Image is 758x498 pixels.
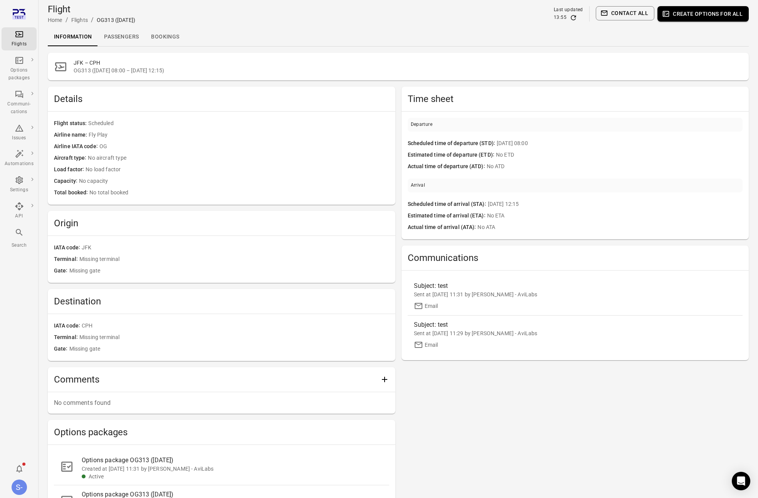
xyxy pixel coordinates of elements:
div: Email [425,302,438,310]
span: Estimated time of arrival (ETA) [408,212,487,220]
span: Terminal [54,255,79,264]
span: Load factor [54,165,86,174]
nav: Breadcrumbs [48,15,135,25]
span: Actual time of departure (ATD) [408,162,487,171]
span: Aircraft type [54,154,88,162]
h2: Comments [54,373,377,386]
span: Gate [54,345,69,353]
a: Home [48,17,62,23]
span: OG [99,142,389,151]
div: Local navigation [48,28,749,46]
h1: Flight [48,3,135,15]
span: [DATE] 08:00 [497,139,743,148]
span: Missing terminal [79,333,389,342]
div: Communi-cations [5,100,34,116]
span: Total booked [54,189,89,197]
h2: Communications [408,252,743,264]
span: IATA code [54,244,82,252]
button: Add comment [377,372,392,387]
span: Missing gate [69,345,389,353]
div: Open Intercom Messenger [732,472,750,490]
span: Missing terminal [79,255,389,264]
div: Departure [411,121,433,129]
div: Settings [5,186,34,194]
a: API [2,199,37,222]
span: Gate [54,267,69,275]
button: Notifications [12,461,27,476]
span: Fly Play [89,131,389,139]
button: Sólberg - AviLabs [8,476,30,498]
span: Estimated time of departure (ETD) [408,151,496,159]
div: API [5,212,34,220]
span: [DATE] 12:15 [488,200,743,209]
p: No comments found [54,398,389,408]
div: Email [425,341,438,349]
span: No total booked [89,189,389,197]
span: Airline IATA code [54,142,99,151]
a: Options packages [2,53,37,84]
span: Scheduled time of arrival (STA) [408,200,488,209]
a: Information [48,28,98,46]
span: No capacity [79,177,389,185]
h2: Details [54,93,389,105]
span: No aircraft type [88,154,389,162]
span: Scheduled [88,119,389,128]
h2: JFK – CPH [74,59,743,67]
h2: Origin [54,217,389,229]
span: Actual time of arrival (ATA) [408,223,478,232]
a: Flights [2,27,37,50]
span: OG313 ([DATE] 08:00 – [DATE] 12:15) [74,67,743,74]
span: Terminal [54,333,79,342]
div: Sent at [DATE] 11:29 by [PERSON_NAME] - AviLabs [414,329,737,337]
div: Sent at [DATE] 11:31 by [PERSON_NAME] - AviLabs [414,291,737,298]
li: / [66,15,68,25]
a: Subject: testSent at [DATE] 11:31 by [PERSON_NAME] - AviLabsEmail [408,277,743,315]
button: Refresh data [570,14,577,22]
h2: Time sheet [408,93,743,105]
h2: Destination [54,295,389,307]
li: / [91,15,94,25]
button: Contact all [596,6,654,20]
a: Issues [2,121,37,144]
div: Created at [DATE] 11:31 by [PERSON_NAME] - AviLabs [82,465,383,473]
h2: Options packages [54,426,389,438]
div: Subject: test [414,320,656,329]
div: Active [89,473,383,480]
div: Issues [5,134,34,142]
span: Capacity [54,177,79,185]
div: Last updated [554,6,583,14]
span: No ETD [496,151,743,159]
span: Flight status [54,119,88,128]
div: Arrival [411,182,425,189]
a: Bookings [145,28,185,46]
div: S- [12,480,27,495]
a: Options package OG313 ([DATE])Created at [DATE] 11:31 by [PERSON_NAME] - AviLabsActive [54,451,389,485]
span: No ATA [477,223,743,232]
span: CPH [82,322,389,330]
div: Automations [5,160,34,168]
div: Options packages [5,67,34,82]
a: Flights [71,17,88,23]
div: Search [5,242,34,249]
span: No ATD [487,162,743,171]
a: Communi-cations [2,87,37,118]
span: IATA code [54,322,82,330]
a: Automations [2,147,37,170]
span: Airline name [54,131,89,139]
span: Missing gate [69,267,389,275]
a: Settings [2,173,37,196]
button: Search [2,226,37,251]
span: No load factor [86,165,389,174]
button: Create options for all [657,6,749,22]
div: Flights [5,40,34,48]
a: Subject: testSent at [DATE] 11:29 by [PERSON_NAME] - AviLabsEmail [408,316,743,354]
span: No ETA [487,212,743,220]
div: Options package OG313 ([DATE]) [82,456,383,465]
a: Passengers [98,28,145,46]
div: OG313 ([DATE]) [97,16,135,24]
span: JFK [82,244,389,252]
div: Subject: test [414,281,656,291]
span: Scheduled time of departure (STD) [408,139,497,148]
div: 13:55 [554,14,566,22]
